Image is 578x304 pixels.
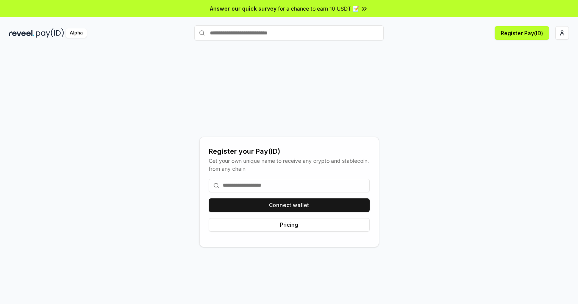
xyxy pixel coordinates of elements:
button: Pricing [209,218,370,232]
span: for a chance to earn 10 USDT 📝 [278,5,359,12]
button: Register Pay(ID) [495,26,549,40]
div: Register your Pay(ID) [209,146,370,157]
button: Connect wallet [209,198,370,212]
span: Answer our quick survey [210,5,277,12]
img: pay_id [36,28,64,38]
div: Get your own unique name to receive any crypto and stablecoin, from any chain [209,157,370,173]
div: Alpha [66,28,87,38]
img: reveel_dark [9,28,34,38]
